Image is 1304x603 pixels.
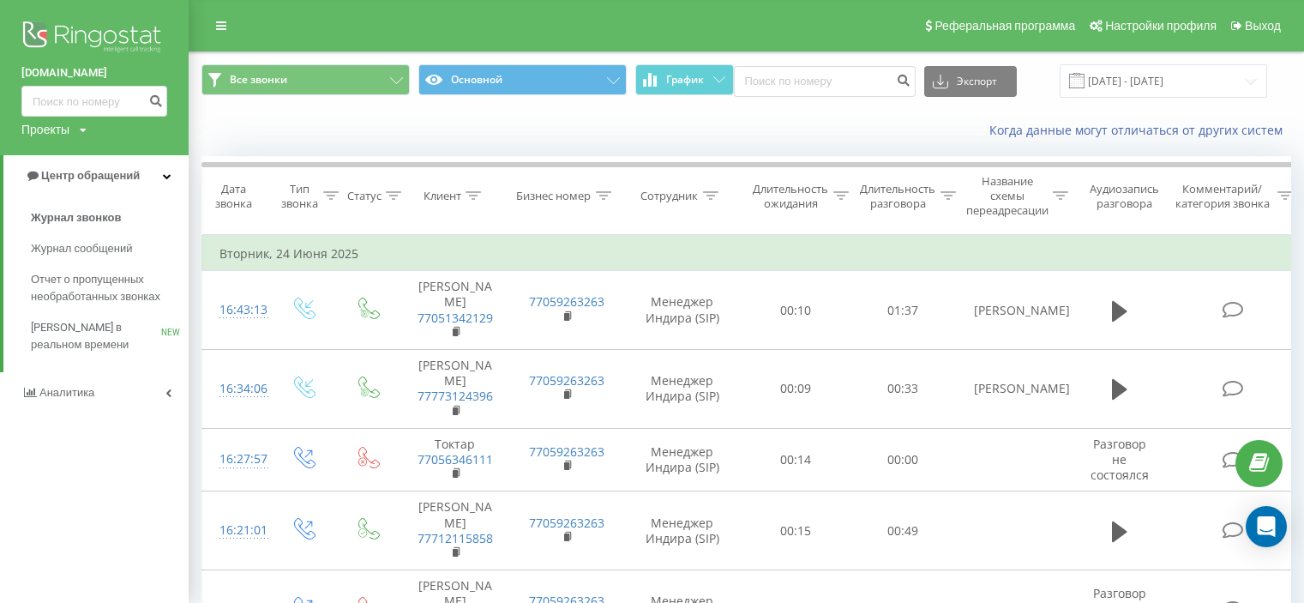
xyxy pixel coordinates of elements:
[400,491,511,570] td: [PERSON_NAME]
[742,350,850,429] td: 00:09
[219,443,254,476] div: 16:27:57
[622,428,742,491] td: Менеджер Индира (SIP)
[201,64,410,95] button: Все звонки
[41,169,140,182] span: Центр обращений
[742,428,850,491] td: 00:14
[861,182,936,211] div: Длительность разговора
[21,64,167,81] a: [DOMAIN_NAME]
[219,293,254,327] div: 16:43:13
[21,17,167,60] img: Ringostat logo
[424,189,461,203] div: Клиент
[219,372,254,406] div: 16:34:06
[754,182,829,211] div: Длительность ожидания
[1246,506,1287,547] div: Open Intercom Messenger
[31,202,189,233] a: Журнал звонков
[230,73,287,87] span: Все звонки
[666,74,704,86] span: График
[517,189,592,203] div: Бизнес номер
[282,182,319,211] div: Тип звонка
[400,428,511,491] td: Токтар
[219,514,254,547] div: 16:21:01
[31,209,121,226] span: Журнал звонков
[400,271,511,350] td: [PERSON_NAME]
[622,350,742,429] td: Менеджер Индира (SIP)
[400,350,511,429] td: [PERSON_NAME]
[850,428,957,491] td: 00:00
[966,174,1049,218] div: Название схемы переадресации
[641,189,699,203] div: Сотрудник
[31,240,132,257] span: Журнал сообщений
[742,271,850,350] td: 00:10
[418,310,493,326] a: 77051342129
[529,372,604,389] a: 77059263263
[418,451,493,467] a: 77056346111
[1083,182,1166,211] div: Аудиозапись разговора
[418,64,627,95] button: Основной
[850,350,957,429] td: 00:33
[529,515,604,531] a: 77059263263
[21,121,69,138] div: Проекты
[31,271,180,305] span: Отчет о пропущенных необработанных звонках
[957,271,1068,350] td: [PERSON_NAME]
[202,182,266,211] div: Дата звонка
[529,443,604,460] a: 77059263263
[1091,436,1149,483] span: Разговор не состоялся
[202,237,1300,271] td: Вторник, 24 Июня 2025
[21,86,167,117] input: Поиск по номеру
[734,66,916,97] input: Поиск по номеру
[989,122,1291,138] a: Когда данные могут отличаться от других систем
[850,491,957,570] td: 00:49
[1245,19,1281,33] span: Выход
[418,530,493,546] a: 77712115858
[418,388,493,404] a: 77773124396
[957,350,1068,429] td: [PERSON_NAME]
[31,319,161,353] span: [PERSON_NAME] в реальном времени
[3,155,189,196] a: Центр обращений
[39,386,94,399] span: Аналитика
[924,66,1017,97] button: Экспорт
[622,491,742,570] td: Менеджер Индира (SIP)
[934,19,1075,33] span: Реферальная программа
[347,189,382,203] div: Статус
[31,312,189,360] a: [PERSON_NAME] в реальном времениNEW
[31,264,189,312] a: Отчет о пропущенных необработанных звонках
[850,271,957,350] td: 01:37
[1105,19,1217,33] span: Настройки профиля
[742,491,850,570] td: 00:15
[31,233,189,264] a: Журнал сообщений
[622,271,742,350] td: Менеджер Индира (SIP)
[529,293,604,310] a: 77059263263
[635,64,734,95] button: График
[1173,182,1273,211] div: Комментарий/категория звонка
